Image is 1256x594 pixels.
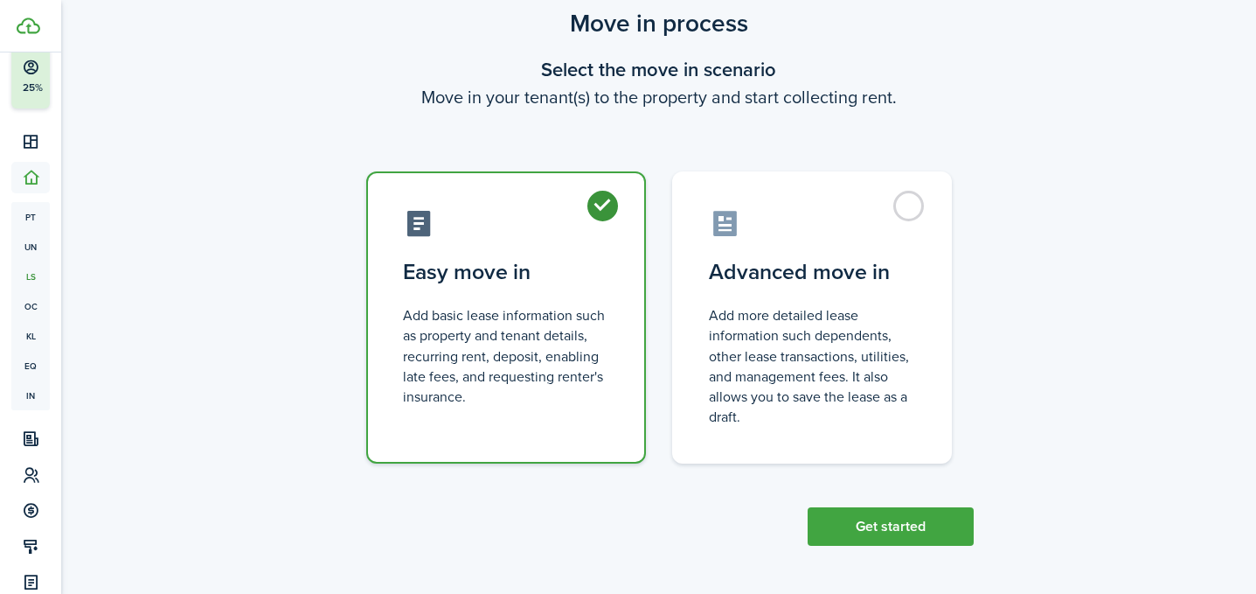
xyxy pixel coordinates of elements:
img: TenantCloud [17,17,40,34]
p: 25% [22,80,44,95]
a: eq [11,351,50,381]
a: in [11,381,50,410]
control-radio-card-title: Advanced move in [709,256,915,288]
wizard-step-header-description: Move in your tenant(s) to the property and start collecting rent. [344,84,974,110]
control-radio-card-description: Add more detailed lease information such dependents, other lease transactions, utilities, and man... [709,305,915,427]
a: oc [11,291,50,321]
button: 25% [11,45,156,108]
a: ls [11,262,50,291]
control-radio-card-description: Add basic lease information such as property and tenant details, recurring rent, deposit, enablin... [403,305,609,407]
control-radio-card-title: Easy move in [403,256,609,288]
scenario-title: Move in process [344,5,974,42]
a: kl [11,321,50,351]
button: Get started [808,507,974,546]
wizard-step-header-title: Select the move in scenario [344,55,974,84]
a: un [11,232,50,262]
a: pt [11,202,50,232]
